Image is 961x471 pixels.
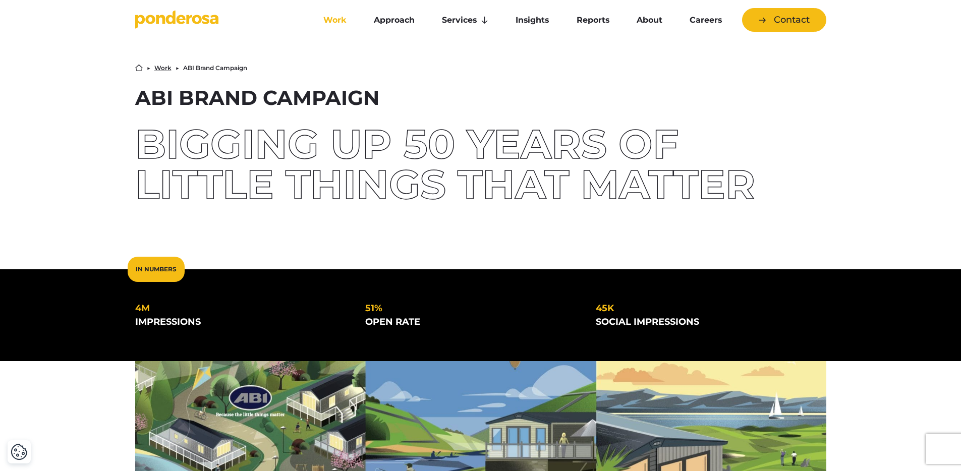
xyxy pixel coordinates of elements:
[135,124,826,205] div: Bigging up 50 years of little things that matter
[430,10,500,31] a: Services
[596,315,810,329] div: social impressions
[504,10,560,31] a: Insights
[135,302,350,315] div: 4m
[135,88,826,108] h1: ABI Brand Campaign
[596,302,810,315] div: 45k
[128,257,185,282] div: In Numbers
[183,65,247,71] li: ABI Brand Campaign
[176,65,179,71] li: ▶︎
[135,64,143,72] a: Home
[147,65,150,71] li: ▶︎
[11,443,28,460] button: Cookie Settings
[678,10,733,31] a: Careers
[365,302,580,315] div: 51%
[362,10,426,31] a: Approach
[365,315,580,329] div: open rate
[565,10,621,31] a: Reports
[154,65,172,71] a: Work
[742,8,826,32] a: Contact
[11,443,28,460] img: Revisit consent button
[135,315,350,329] div: impressions
[625,10,674,31] a: About
[135,10,297,30] a: Go to homepage
[312,10,358,31] a: Work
